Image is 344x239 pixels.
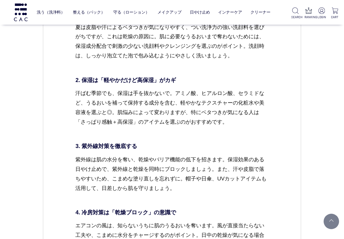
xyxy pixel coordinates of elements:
[75,208,268,217] p: 4. 冷房対策は「乾燥ブロック」の意識で
[37,6,65,19] a: 洗う（洗浄料）
[73,6,105,19] a: 整える（パック）
[291,15,300,19] p: SEARCH
[331,15,339,19] p: CART
[317,15,326,19] p: LOGIN
[113,6,149,19] a: 守る（ローション）
[75,142,268,150] p: 3. 紫外線対策を徹底する
[157,6,182,19] a: メイクアップ
[250,6,271,19] a: クリーナー
[75,89,268,137] p: 汗ばむ季節でも、保湿は手を抜かないで。アミノ酸、ヒアルロン酸、セラミドなど、うるおいを補って保持する成分を含む、軽やかなテクスチャーの化粧水や美容液を選ぶと◎。肌悩みによって変わりますが、特にベ...
[304,15,313,19] p: RANKING
[291,7,300,19] a: SEARCH
[304,7,313,19] a: RANKING
[75,155,268,203] p: 紫外線は肌の水分を奪い、乾燥やバリア機能の低下を招きます。保湿効果のある日やけ止めで、紫外線と乾燥を同時にブロックしましょう。また、汗や皮脂で落ちやすいため、こまめな塗り直しを忘れずに。帽子や日...
[190,6,210,19] a: 日やけ止め
[75,23,268,71] p: 夏は皮脂や汗によるベタつきが気になりやすく、つい洗浄力の強い洗顔料を選びがちですが、これは乾燥の原因に。肌に必要なうるおいまで奪わないためには、保湿成分配合で刺激の少ない洗顔料やクレンジングを選...
[75,76,268,84] p: 2. 保湿は「軽やかだけど高保湿」がカギ
[218,6,242,19] a: インナーケア
[13,3,28,21] img: logo
[331,7,339,19] a: CART
[317,7,326,19] a: LOGIN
